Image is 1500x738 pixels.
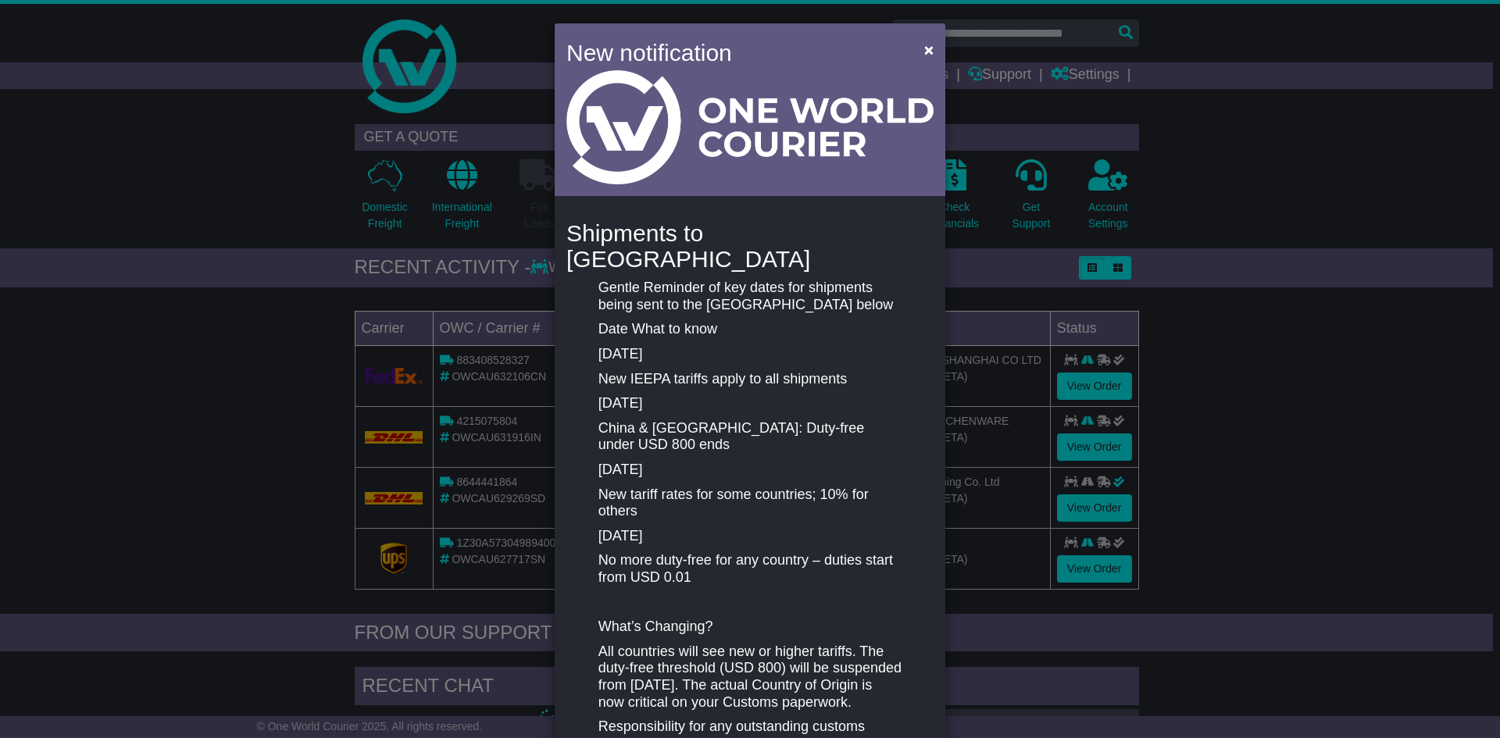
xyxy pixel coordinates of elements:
[566,70,934,184] img: Light
[598,280,902,313] p: Gentle Reminder of key dates for shipments being sent to the [GEOGRAPHIC_DATA] below
[598,321,902,338] p: Date What to know
[924,41,934,59] span: ×
[598,528,902,545] p: [DATE]
[598,487,902,520] p: New tariff rates for some countries; 10% for others
[598,462,902,479] p: [DATE]
[598,371,902,388] p: New IEEPA tariffs apply to all shipments
[566,220,934,272] h4: Shipments to [GEOGRAPHIC_DATA]
[598,552,902,586] p: No more duty-free for any country – duties start from USD 0.01
[916,34,941,66] button: Close
[598,619,902,636] p: What’s Changing?
[598,395,902,412] p: [DATE]
[598,346,902,363] p: [DATE]
[598,420,902,454] p: China & [GEOGRAPHIC_DATA]: Duty-free under USD 800 ends
[598,644,902,711] p: All countries will see new or higher tariffs. The duty-free threshold (USD 800) will be suspended...
[566,35,902,70] h4: New notification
